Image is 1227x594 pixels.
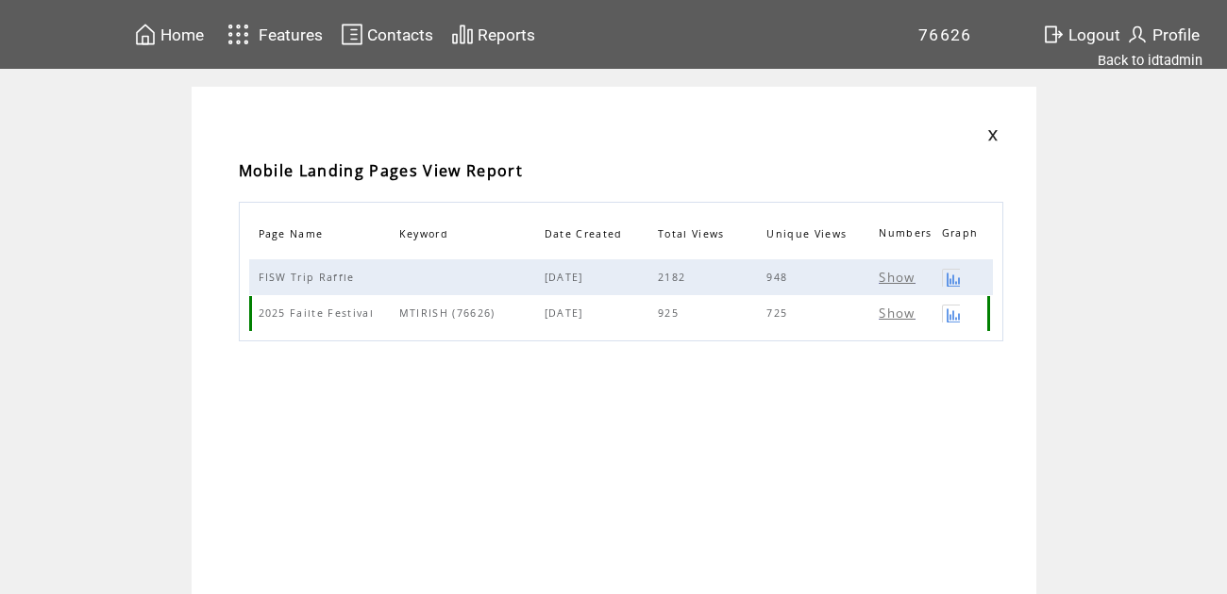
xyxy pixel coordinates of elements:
a: Features [219,16,326,53]
a: Unique Views [766,222,856,249]
span: Graph [942,222,983,249]
span: Page Name [259,223,328,250]
a: Profile [1123,20,1202,49]
a: Show [879,308,915,320]
span: Mobile Landing Pages View Report [239,160,524,181]
a: Page Name [259,222,333,249]
span: Unique Views [766,223,851,250]
span: Numbers [879,222,936,249]
span: Profile [1152,25,1200,44]
span: Features [259,25,323,44]
span: Total Views [658,223,730,250]
a: Home [131,20,207,49]
span: Contacts [367,25,433,44]
img: chart.svg [451,23,474,46]
a: Reports [448,20,538,49]
span: 76626 [918,25,972,44]
img: contacts.svg [341,23,363,46]
img: exit.svg [1042,23,1065,46]
span: Logout [1068,25,1120,44]
span: Date Created [545,223,628,250]
a: Back to idtadmin [1098,52,1202,69]
span: 725 [766,306,792,320]
span: [DATE] [545,306,588,320]
span: Show [879,269,915,286]
span: 948 [766,271,792,284]
span: 2182 [658,271,690,284]
a: Show [879,272,915,284]
span: FISW Trip Raffle [259,271,360,284]
a: Click to view a graph [942,269,960,287]
span: 2025 Failte Festival [259,306,379,320]
img: features.svg [222,19,255,50]
span: Keyword [399,223,453,250]
a: Total Views [658,222,734,249]
span: Reports [478,25,535,44]
img: profile.svg [1126,23,1149,46]
a: Click to view a graph [942,305,960,322]
span: 925 [658,306,683,320]
a: Contacts [338,20,436,49]
a: Date Created [545,222,632,249]
span: [DATE] [545,271,588,284]
a: Keyword [399,222,458,249]
span: Home [160,25,204,44]
a: Logout [1039,20,1123,49]
span: Show [879,305,915,322]
span: MTIRISH (76626) [399,306,500,320]
img: home.svg [134,23,157,46]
